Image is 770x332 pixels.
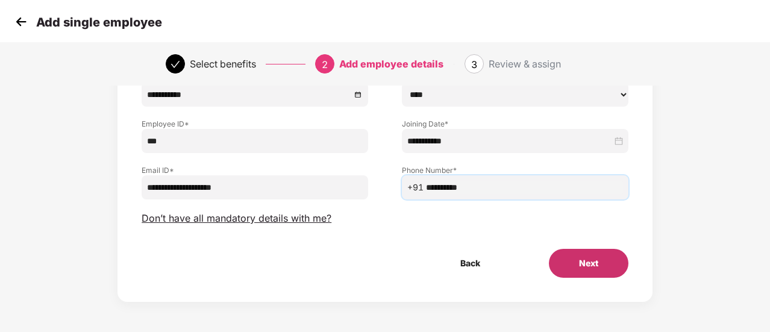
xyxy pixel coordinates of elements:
[402,165,628,175] label: Phone Number
[171,60,180,69] span: check
[339,54,443,74] div: Add employee details
[12,13,30,31] img: svg+xml;base64,PHN2ZyB4bWxucz0iaHR0cDovL3d3dy53My5vcmcvMjAwMC9zdmciIHdpZHRoPSIzMCIgaGVpZ2h0PSIzMC...
[489,54,561,74] div: Review & assign
[471,58,477,70] span: 3
[142,212,331,225] span: Don’t have all mandatory details with me?
[322,58,328,70] span: 2
[407,181,424,194] span: +91
[402,119,628,129] label: Joining Date
[430,249,510,278] button: Back
[549,249,628,278] button: Next
[190,54,256,74] div: Select benefits
[142,165,368,175] label: Email ID
[142,119,368,129] label: Employee ID
[36,15,162,30] p: Add single employee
